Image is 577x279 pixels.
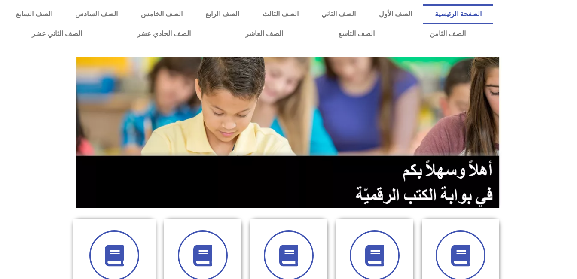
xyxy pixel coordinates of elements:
a: الصف الثالث [251,4,310,24]
a: الصف الثاني [310,4,367,24]
a: الصفحة الرئيسية [423,4,493,24]
a: الصف الأول [367,4,423,24]
a: الصف السابع [4,4,64,24]
a: الصف الحادي عشر [110,24,218,44]
a: الصف الرابع [194,4,250,24]
a: الصف التاسع [311,24,402,44]
a: الصف الخامس [129,4,194,24]
a: الصف العاشر [218,24,311,44]
a: الصف الثامن [402,24,493,44]
a: الصف السادس [64,4,129,24]
a: الصف الثاني عشر [4,24,110,44]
